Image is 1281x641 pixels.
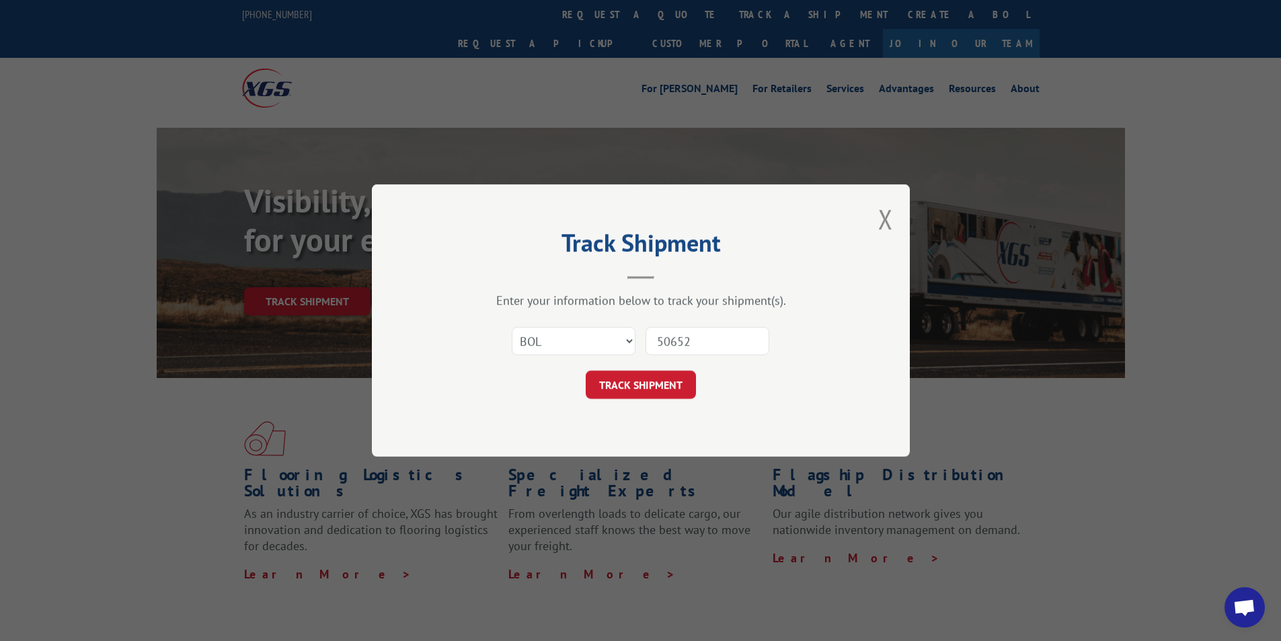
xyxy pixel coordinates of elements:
[439,293,843,308] div: Enter your information below to track your shipment(s).
[646,327,769,355] input: Number(s)
[586,371,696,399] button: TRACK SHIPMENT
[1225,587,1265,628] div: Open chat
[439,233,843,259] h2: Track Shipment
[878,201,893,237] button: Close modal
